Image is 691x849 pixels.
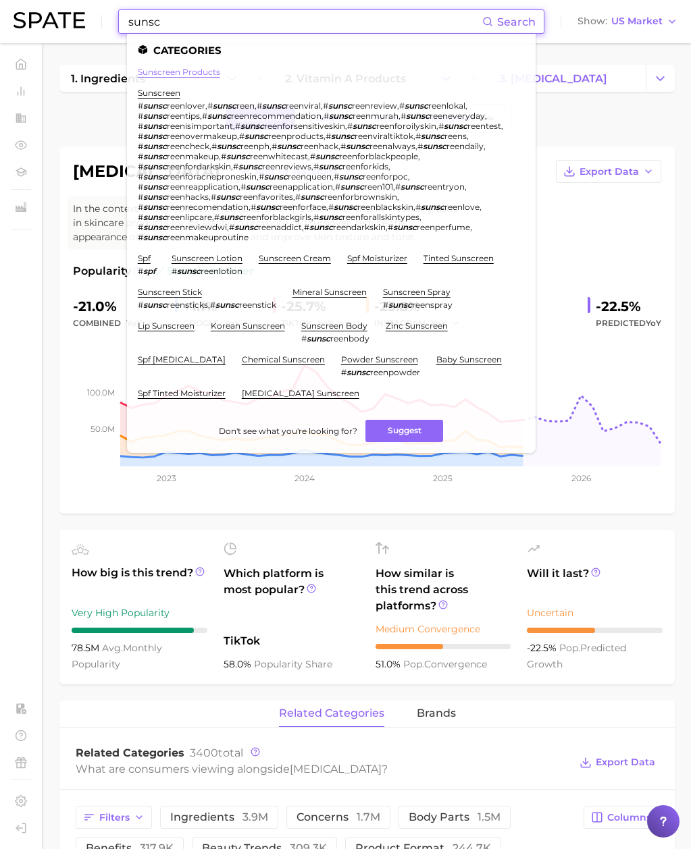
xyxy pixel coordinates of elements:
[559,642,580,654] abbr: popularity index
[201,266,242,276] span: reenlotion
[11,818,31,838] a: Log out. Currently logged in with e-mail yumi.toki@spate.nyc.
[497,16,536,28] span: Search
[233,161,238,171] span: #
[234,222,258,232] em: sunsc
[488,65,646,92] a: 3. [MEDICAL_DATA]
[364,182,393,192] span: reen101
[365,420,443,442] button: Suggest
[288,171,332,182] span: reenqueen
[424,253,494,263] a: tinted sunscreen
[339,171,363,182] em: sunsc
[138,101,143,111] span: #
[143,266,155,276] em: spf
[527,628,663,633] div: 5 / 10
[226,151,250,161] em: sunsc
[240,182,246,192] span: #
[157,473,176,483] tspan: 2023
[417,222,470,232] span: reenperfume
[143,131,167,141] em: sunsc
[239,131,245,141] span: #
[499,72,607,85] span: 3. [MEDICAL_DATA]
[401,111,406,121] span: #
[423,141,446,151] em: sunsc
[340,182,364,192] em: sunsc
[268,131,324,141] span: reenproducts
[376,121,436,131] span: reenforoilyskin
[211,192,216,202] span: #
[143,171,167,182] em: sunsc
[527,642,626,670] span: predicted growth
[138,253,151,263] a: spf
[138,141,143,151] span: #
[245,131,268,141] em: sunsc
[219,426,357,436] span: Don't see what you're looking for?
[376,644,511,649] div: 5 / 10
[259,171,264,182] span: #
[611,18,663,25] span: US Market
[340,141,346,151] span: #
[329,111,353,121] em: sunsc
[138,171,143,182] span: #
[143,101,167,111] em: sunsc
[138,222,143,232] span: #
[355,131,413,141] span: reenviraltiktok
[207,101,213,111] span: #
[257,101,262,111] span: #
[240,141,270,151] span: reenph
[264,171,288,182] em: sunsc
[246,182,270,192] em: sunsc
[328,101,352,111] em: sunsc
[138,232,143,242] span: #
[403,658,424,670] abbr: popularity index
[59,65,217,92] a: 1. ingredients
[446,141,484,151] span: reendaily
[256,202,280,212] em: sunsc
[238,161,262,171] em: sunsc
[138,111,143,121] span: #
[207,111,231,121] em: sunsc
[417,141,423,151] span: #
[72,605,207,621] div: Very High Popularity
[143,182,167,192] em: sunsc
[167,101,205,111] span: reenlover
[167,212,212,222] span: reenlipcare
[376,621,511,637] div: Medium Convergence
[167,161,231,171] span: reenfordarkskin
[143,192,167,202] em: sunsc
[403,658,487,670] span: convergence
[170,812,268,823] span: ingredients
[304,222,309,232] span: #
[143,111,167,121] em: sunsc
[352,101,397,111] span: reenreview
[138,67,220,77] a: sunscreen products
[584,806,659,829] button: Columns
[478,811,501,823] span: 1.5m
[556,160,661,183] button: Export Data
[221,151,226,161] span: #
[239,300,276,310] span: reenstick
[421,202,444,212] em: sunsc
[401,182,424,192] em: sunsc
[258,222,302,232] span: reenaddict
[99,812,130,823] span: Filters
[235,121,240,131] span: #
[527,642,559,654] span: -22.5%
[580,166,639,177] span: Export Data
[527,566,663,598] span: Will it last?
[406,111,430,121] em: sunsc
[576,753,659,772] button: Export Data
[295,473,315,483] tspan: 2024
[138,131,143,141] span: #
[167,111,200,121] span: reentips
[213,101,236,111] em: sunsc
[347,367,370,377] em: sunsc
[138,192,143,202] span: #
[444,202,480,212] span: reenlove
[363,171,408,182] span: reenforpoc
[138,121,143,131] span: #
[251,202,256,212] span: #
[596,757,655,768] span: Export Data
[383,287,451,297] a: sunscreen spray
[242,388,359,398] a: [MEDICAL_DATA] sunscreen
[167,232,249,242] span: reenmakeuproutine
